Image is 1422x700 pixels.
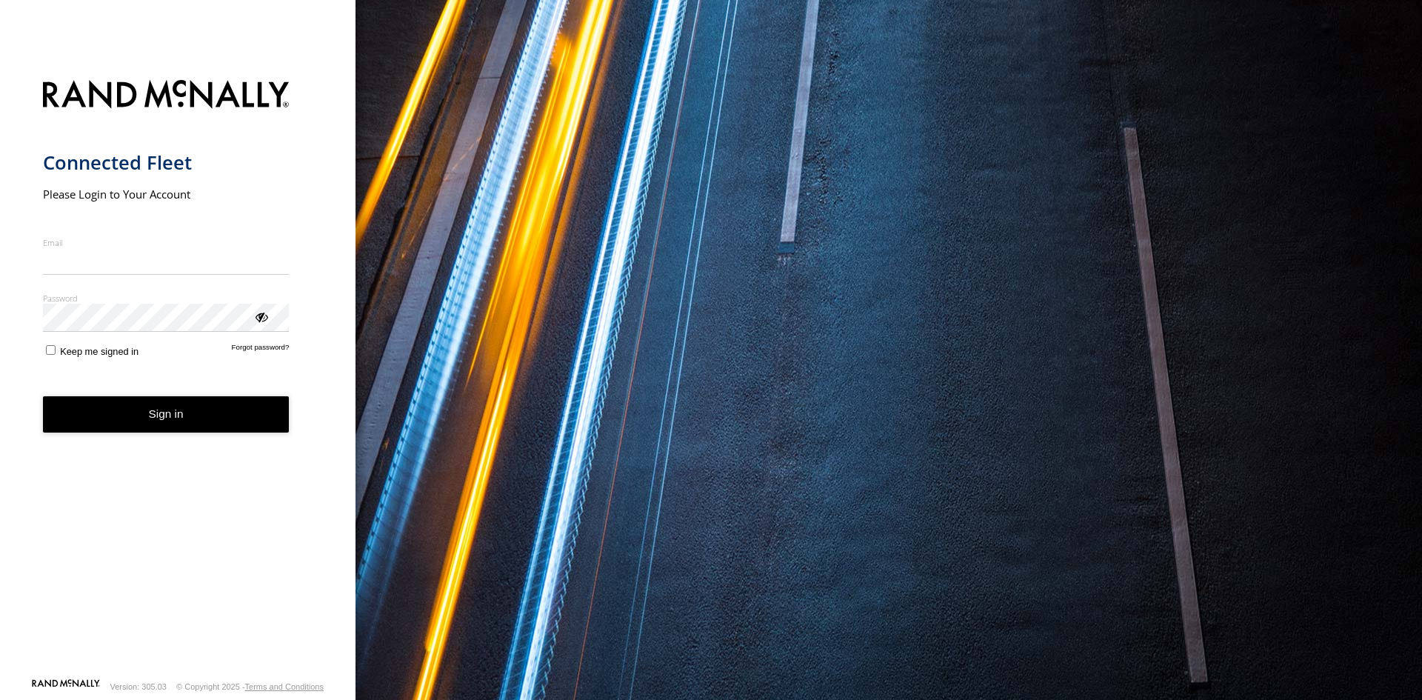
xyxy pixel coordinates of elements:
input: Keep me signed in [46,345,56,355]
div: Version: 305.03 [110,682,167,691]
a: Visit our Website [32,679,100,694]
label: Password [43,293,290,304]
div: © Copyright 2025 - [176,682,324,691]
img: Rand McNally [43,77,290,115]
a: Terms and Conditions [245,682,324,691]
h1: Connected Fleet [43,150,290,175]
h2: Please Login to Your Account [43,187,290,201]
form: main [43,71,313,678]
label: Email [43,237,290,248]
span: Keep me signed in [60,346,138,357]
div: ViewPassword [253,309,268,324]
a: Forgot password? [232,343,290,357]
button: Sign in [43,396,290,433]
